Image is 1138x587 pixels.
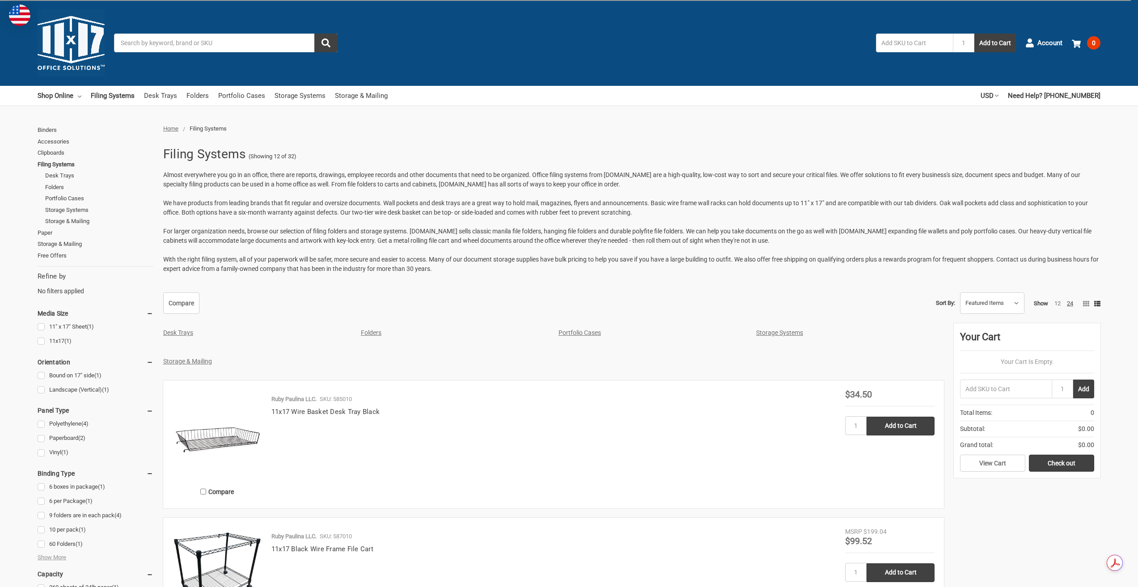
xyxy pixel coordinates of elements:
button: Add to Cart [974,34,1016,52]
h5: Capacity [38,569,153,579]
img: 11x17.com [38,9,105,76]
a: Folders [361,329,381,336]
h5: Media Size [38,308,153,319]
a: Filing Systems [91,86,135,106]
a: Paperboard [38,432,153,444]
input: Add SKU to Cart [876,34,953,52]
span: (1) [76,541,83,547]
a: Desk Trays [144,86,177,106]
span: (2) [78,435,85,441]
span: Grand total: [960,440,993,450]
span: $34.50 [845,389,872,400]
h1: Filing Systems [163,143,246,166]
a: Filing Systems [38,159,153,170]
span: $199.04 [863,528,887,535]
span: Total Items: [960,408,992,418]
span: (1) [87,323,94,330]
a: Portfolio Cases [218,86,265,106]
a: 11x17 Wire Basket Desk Tray Black [271,408,380,416]
input: Add to Cart [867,563,935,582]
a: Storage & Mailing [45,215,153,227]
a: View Cart [960,455,1025,472]
span: Show More [38,553,66,562]
a: Home [163,125,178,132]
p: SKU: 587010 [320,532,352,541]
a: Accessories [38,136,153,148]
span: (1) [85,498,93,504]
p: We have products from leading brands that fit regular and oversize documents. Wall pockets and de... [163,198,1100,217]
input: Add SKU to Cart [960,380,1052,398]
p: SKU: 585010 [320,395,352,404]
div: No filters applied [38,271,153,296]
span: 0 [1087,36,1100,50]
a: Compare [163,292,199,314]
a: Storage & Mailing [38,238,153,250]
a: Storage Systems [275,86,326,106]
input: Search by keyword, brand or SKU [114,34,338,52]
p: Your Cart Is Empty. [960,357,1094,367]
span: 0 [1091,408,1094,418]
a: Vinyl [38,447,153,459]
a: Desk Trays [45,170,153,182]
div: Your Cart [960,329,1094,351]
span: $0.00 [1078,424,1094,434]
a: Storage Systems [756,329,803,336]
span: (Showing 12 of 32) [249,152,296,161]
a: Portfolio Cases [558,329,601,336]
a: Account [1025,31,1062,55]
span: Show [1034,300,1048,307]
a: Landscape (Vertical) [38,384,153,396]
a: Storage Systems [45,204,153,216]
a: 12 [1054,300,1061,307]
label: Sort By: [936,296,955,310]
a: 6 per Package [38,495,153,507]
span: $0.00 [1078,440,1094,450]
span: (1) [98,483,105,490]
p: For larger organization needs, browse our selection of filing folders and storage systems. [DOMAI... [163,227,1100,245]
button: Add [1073,380,1094,398]
h5: Panel Type [38,405,153,416]
a: Free Offers [38,250,153,262]
a: Check out [1029,455,1094,472]
h5: Refine by [38,271,153,282]
h5: Binding Type [38,468,153,479]
p: With the right filing system, all of your paperwork will be safer, more secure and easier to acce... [163,255,1100,274]
a: 11x17 Black Wire Frame File Cart [271,545,373,553]
a: 11" x 17" Sheet [38,321,153,333]
h5: Orientation [38,357,153,367]
p: Almost everywhere you go in an office, there are reports, drawings, employee records and other do... [163,170,1100,189]
span: (1) [79,526,86,533]
a: USD [981,86,998,106]
a: Polyethylene [38,418,153,430]
span: Filing Systems [190,125,227,132]
a: 9 folders are in each pack [38,510,153,522]
div: MSRP [845,527,862,536]
input: Compare [200,489,206,494]
a: 11x17 [38,335,153,347]
a: Clipboards [38,147,153,159]
a: Bound on 17" side [38,370,153,382]
a: Storage & Mailing [163,358,212,365]
a: Portfolio Cases [45,193,153,204]
a: 6 boxes in package [38,481,153,493]
span: (4) [81,420,89,427]
a: Desk Trays [163,329,193,336]
span: Subtotal: [960,424,985,434]
input: Add to Cart [867,417,935,435]
a: Folders [186,86,209,106]
a: 24 [1067,300,1073,307]
img: 11x17 Wire Basket Desk Tray Black [173,390,262,479]
span: Account [1037,38,1062,48]
span: (1) [61,449,68,456]
a: 0 [1072,31,1100,55]
span: (1) [64,338,72,344]
span: (1) [94,372,102,379]
a: 10 per pack [38,524,153,536]
a: Folders [45,182,153,193]
a: 60 Folders [38,538,153,550]
label: Compare [173,484,262,499]
p: Ruby Paulina LLC. [271,395,317,404]
span: (1) [102,386,109,393]
img: duty and tax information for United States [9,4,30,26]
